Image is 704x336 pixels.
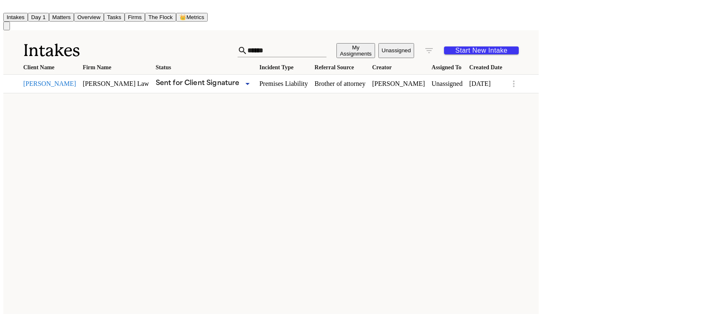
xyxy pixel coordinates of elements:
[28,13,49,22] button: Day 1
[186,14,204,20] span: Metrics
[3,13,28,20] a: Intakes
[145,13,176,22] button: The Flock
[372,64,425,71] div: Creator
[372,80,425,88] a: View details for Charlene Dunham
[469,64,502,71] div: Created Date
[125,13,145,20] a: Firms
[444,46,519,54] button: Start New Intake
[432,80,463,88] a: View details for Charlene Dunham
[83,64,149,71] div: Firm Name
[23,64,76,71] div: Client Name
[125,13,145,22] button: Firms
[104,13,125,22] button: Tasks
[176,13,208,20] a: crownMetrics
[3,13,28,22] button: Intakes
[3,5,13,12] a: Home
[156,64,253,71] div: Status
[378,43,414,58] button: Unassigned
[179,14,186,20] span: crown
[74,13,104,22] button: Overview
[3,3,13,11] img: Finch Logo
[23,80,76,88] button: View details for Charlene Dunham
[336,43,375,58] button: My Assignments
[145,13,176,20] a: The Flock
[259,64,308,71] div: Incident Type
[259,80,308,88] a: View details for Charlene Dunham
[23,40,238,61] h1: Intakes
[104,13,125,20] a: Tasks
[74,13,104,20] a: Overview
[469,80,502,88] a: View details for Charlene Dunham
[49,13,74,22] button: Matters
[432,80,463,87] span: Unassigned
[314,80,365,88] a: View details for Charlene Dunham
[156,78,253,90] div: Update intake status
[432,64,463,71] div: Assigned To
[83,80,149,88] a: View details for Charlene Dunham
[156,80,240,87] span: Sent for Client Signature
[49,13,74,20] a: Matters
[28,13,49,20] a: Day 1
[314,64,365,71] div: Referral Source
[176,13,208,22] button: crownMetrics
